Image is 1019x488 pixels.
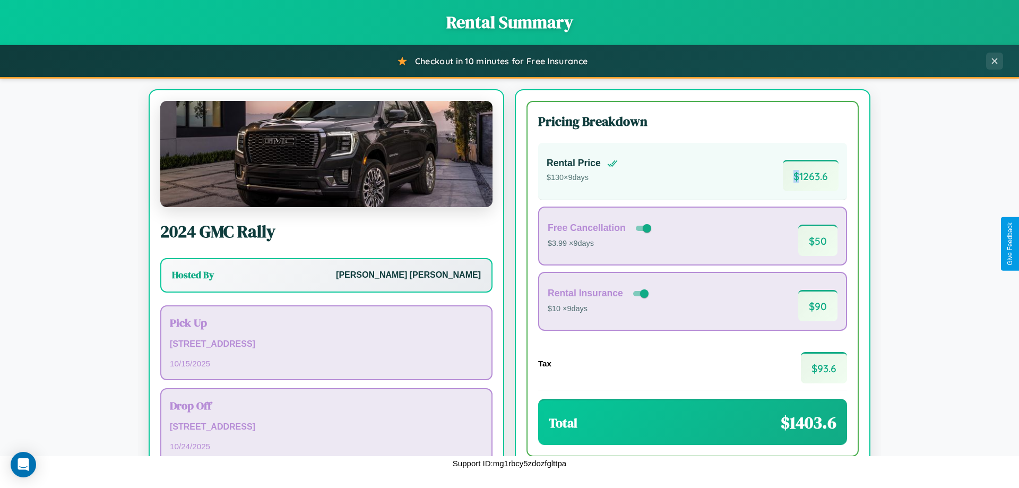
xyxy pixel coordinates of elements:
h4: Rental Insurance [548,288,623,299]
h4: Tax [538,359,551,368]
h3: Pick Up [170,315,483,330]
h2: 2024 GMC Rally [160,220,493,243]
h3: Hosted By [172,269,214,281]
span: $ 90 [798,290,837,321]
h4: Rental Price [547,158,601,169]
span: Checkout in 10 minutes for Free Insurance [415,56,588,66]
span: $ 50 [798,225,837,256]
div: Open Intercom Messenger [11,452,36,477]
h4: Free Cancellation [548,222,626,234]
h3: Total [549,414,577,432]
h1: Rental Summary [11,11,1008,34]
h3: Pricing Breakdown [538,113,847,130]
p: Support ID: mg1rbcy5zdozfglttpa [453,456,566,470]
p: $3.99 × 9 days [548,237,653,251]
p: $10 × 9 days [548,302,651,316]
span: $ 1263.6 [783,160,839,191]
h3: Drop Off [170,398,483,413]
span: $ 93.6 [801,352,847,383]
img: GMC Rally [160,101,493,207]
p: [PERSON_NAME] [PERSON_NAME] [336,268,481,283]
p: [STREET_ADDRESS] [170,419,483,435]
p: $ 130 × 9 days [547,171,618,185]
p: [STREET_ADDRESS] [170,337,483,352]
p: 10 / 24 / 2025 [170,439,483,453]
p: 10 / 15 / 2025 [170,356,483,371]
div: Give Feedback [1006,222,1014,266]
span: $ 1403.6 [781,411,836,434]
